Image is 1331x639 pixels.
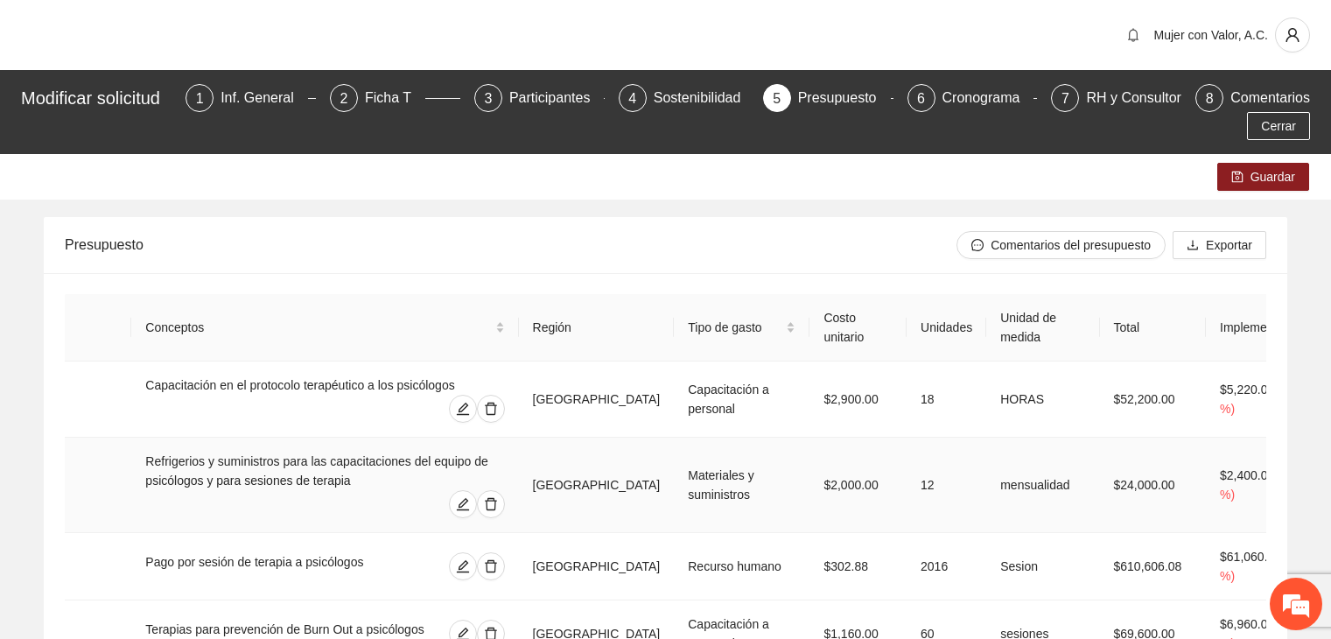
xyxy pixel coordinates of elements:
div: 6Cronograma [907,84,1038,112]
span: 5 [773,91,781,106]
span: 2 [340,91,348,106]
span: Cerrar [1261,116,1296,136]
td: Sesion [986,533,1099,600]
div: Inf. General [221,84,308,112]
th: Conceptos [131,294,518,362]
td: 2016 [907,533,986,600]
button: Cerrar [1247,112,1310,140]
div: Presupuesto [798,84,891,112]
span: user [1276,27,1309,43]
td: 12 [907,438,986,533]
td: [GEOGRAPHIC_DATA] [519,438,675,533]
td: HORAS [986,362,1099,438]
div: Sostenibilidad [654,84,755,112]
button: saveGuardar [1217,163,1309,191]
div: 8Comentarios [1195,84,1310,112]
span: save [1231,171,1243,185]
span: download [1187,239,1199,253]
span: delete [478,497,504,511]
th: Unidades [907,294,986,362]
span: delete [478,402,504,416]
td: [GEOGRAPHIC_DATA] [519,533,675,600]
div: 4Sostenibilidad [619,84,749,112]
td: [GEOGRAPHIC_DATA] [519,362,675,438]
span: 1 [196,91,204,106]
div: Participantes [509,84,605,112]
button: edit [449,552,477,580]
span: 4 [628,91,636,106]
div: Cronograma [942,84,1034,112]
span: Tipo de gasto [688,318,782,337]
span: Guardar [1250,167,1295,186]
td: mensualidad [986,438,1099,533]
div: 1Inf. General [186,84,316,112]
td: $2,900.00 [809,362,907,438]
span: $6,960.00 [1220,617,1274,631]
span: edit [450,559,476,573]
span: Conceptos [145,318,491,337]
button: edit [449,490,477,518]
td: Capacitación a personal [674,362,809,438]
span: bell [1120,28,1146,42]
span: delete [478,559,504,573]
button: bell [1119,21,1147,49]
button: delete [477,552,505,580]
td: $610,606.08 [1100,533,1207,600]
div: 5Presupuesto [763,84,893,112]
span: $61,060.61 [1220,550,1281,564]
button: user [1275,18,1310,53]
button: delete [477,490,505,518]
span: Mujer con Valor, A.C. [1154,28,1268,42]
span: Exportar [1206,235,1252,255]
td: $2,000.00 [809,438,907,533]
td: Recurso humano [674,533,809,600]
div: 2Ficha T [330,84,460,112]
div: RH y Consultores [1086,84,1209,112]
span: $2,400.00 [1220,468,1274,482]
th: Costo unitario [809,294,907,362]
span: 6 [917,91,925,106]
span: 7 [1061,91,1069,106]
div: Ficha T [365,84,425,112]
td: 18 [907,362,986,438]
th: Total [1100,294,1207,362]
span: edit [450,402,476,416]
td: $24,000.00 [1100,438,1207,533]
span: edit [450,497,476,511]
td: Materiales y suministros [674,438,809,533]
div: 3Participantes [474,84,605,112]
div: Presupuesto [65,220,956,270]
div: Capacitación en el protocolo terapéutico a los psicólogos [145,376,504,395]
th: Unidad de medida [986,294,1099,362]
button: messageComentarios del presupuesto [956,231,1166,259]
div: Pago por sesión de terapia a psicólogos [145,552,406,580]
span: $5,220.00 [1220,383,1274,397]
td: $52,200.00 [1100,362,1207,438]
button: delete [477,395,505,423]
div: 7RH y Consultores [1051,84,1181,112]
div: Refrigerios y suministros para las capacitaciones del equipo de psicólogos y para sesiones de ter... [145,452,504,490]
div: Comentarios [1230,84,1310,112]
button: edit [449,395,477,423]
span: 3 [484,91,492,106]
th: Tipo de gasto [674,294,809,362]
div: Modificar solicitud [21,84,175,112]
span: message [971,239,984,253]
button: downloadExportar [1173,231,1266,259]
span: 8 [1206,91,1214,106]
th: Región [519,294,675,362]
td: $302.88 [809,533,907,600]
span: Comentarios del presupuesto [991,235,1151,255]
